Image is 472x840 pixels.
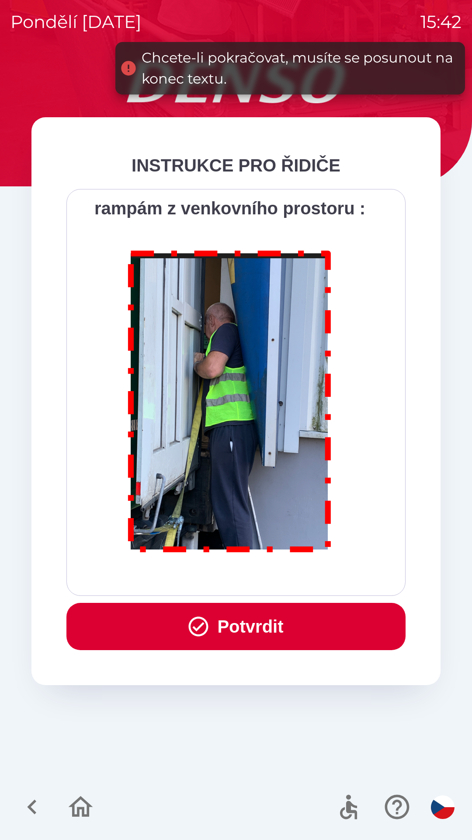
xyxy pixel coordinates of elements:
[31,61,441,103] img: Logo
[66,152,406,178] div: INSTRUKCE PRO ŘIDIČE
[66,603,406,650] button: Potvrdit
[420,9,462,35] p: 15:42
[142,47,456,89] div: Chcete-li pokračovat, musíte se posunout na konec textu.
[10,9,142,35] p: pondělí [DATE]
[431,795,455,819] img: cs flag
[118,239,342,560] img: M8MNayrTL6gAAAABJRU5ErkJggg==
